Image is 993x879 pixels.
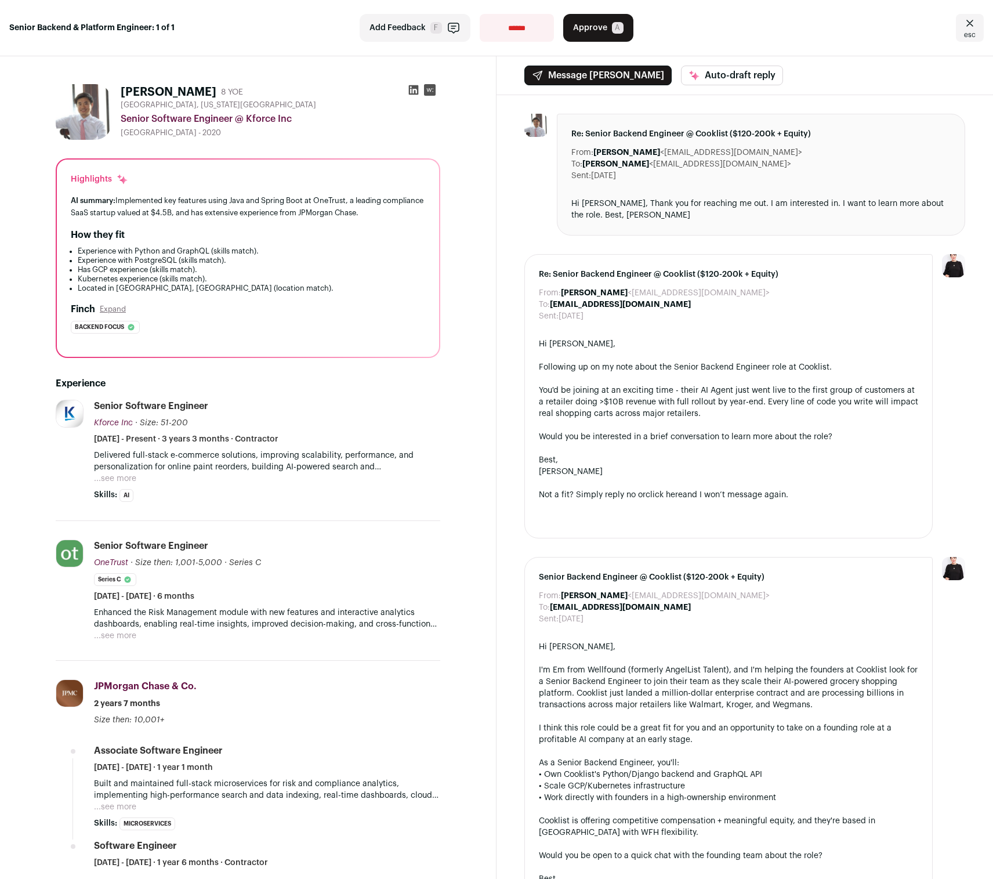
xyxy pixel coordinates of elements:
li: Microservices [119,817,175,830]
b: [PERSON_NAME] [593,149,660,157]
dt: Sent: [539,613,559,625]
div: Highlights [71,173,128,185]
h2: How they fit [71,228,125,242]
div: • Work directly with founders in a high-ownership environment [539,792,918,804]
span: esc [964,30,976,39]
span: [DATE] - [DATE] · 6 months [94,591,194,602]
span: Approve [573,22,607,34]
div: • Scale GCP/Kubernetes infrastructure [539,780,918,792]
span: F [430,22,442,34]
span: [DATE] - [DATE] · 1 year 1 month [94,762,213,773]
b: [PERSON_NAME] [582,160,649,168]
li: Located in [GEOGRAPHIC_DATA], [GEOGRAPHIC_DATA] (location match). [78,284,425,293]
li: Experience with Python and GraphQL (skills match). [78,247,425,256]
span: 2 years 7 months [94,698,160,710]
button: Expand [100,305,126,314]
b: [EMAIL_ADDRESS][DOMAIN_NAME] [550,603,691,612]
span: [GEOGRAPHIC_DATA], [US_STATE][GEOGRAPHIC_DATA] [121,100,316,110]
p: Built and maintained full-stack microservices for risk and compliance analytics, implementing hig... [94,778,440,801]
span: OneTrust [94,559,128,567]
dd: <[EMAIL_ADDRESS][DOMAIN_NAME]> [561,590,770,602]
dt: Sent: [571,170,591,182]
div: [PERSON_NAME] [539,466,918,478]
div: Software Engineer [94,840,177,852]
li: Series C [94,573,136,586]
img: 34fe99e1f9d798ff6cbfb0339134f0c8272b57df393901ded7220d7ab7aa19d0 [56,84,111,140]
div: Implemented key features using Java and Spring Boot at OneTrust, a leading compliance SaaS startu... [71,194,425,219]
span: Size then: 10,001+ [94,716,164,724]
p: Delivered full-stack e-commerce solutions, improving scalability, performance, and personalizatio... [94,450,440,473]
div: I think this role could be a great fit for you and an opportunity to take on a founding role at a... [539,722,918,746]
div: Would you be open to a quick chat with the founding team about the role? [539,850,918,862]
div: Hi [PERSON_NAME], Thank you for reaching me out. I am interested in. I want to learn more about t... [571,198,951,221]
span: JPMorgan Chase & Co. [94,682,197,691]
dt: Sent: [539,310,559,322]
button: ...see more [94,801,136,813]
img: 9240684-medium_jpg [942,557,965,580]
a: click here [646,491,683,499]
div: Would you be interested in a brief conversation to learn more about the role? [539,431,918,443]
li: Experience with PostgreSQL (skills match). [78,256,425,265]
li: Kubernetes experience (skills match). [78,274,425,284]
span: Series C [229,559,261,567]
span: A [612,22,624,34]
div: Senior Software Engineer [94,400,208,413]
h2: Finch [71,302,95,316]
span: AI summary: [71,197,115,204]
img: 1248930ebecb755dab6ec49b9791f0fe550c3c6cac411c4bcb1c40594e2ac76e.jpg [56,540,83,567]
img: dbf1e915ae85f37df3404b4c05d486a3b29b5bae2d38654172e6aa14fae6c07c.jpg [56,680,83,707]
dd: <[EMAIL_ADDRESS][DOMAIN_NAME]> [593,147,802,158]
div: Senior Software Engineer @ Kforce Inc [121,112,440,126]
dd: <[EMAIL_ADDRESS][DOMAIN_NAME]> [582,158,791,170]
strong: Senior Backend & Platform Engineer: 1 of 1 [9,22,175,34]
div: Cooklist is offering competitive compensation + meaningful equity, and they're based in [GEOGRAPH... [539,815,918,838]
div: • Own Cooklist's Python/Django backend and GraphQL API [539,769,918,780]
h1: [PERSON_NAME] [121,84,216,100]
dd: [DATE] [559,613,584,625]
dt: To: [539,602,550,613]
li: Has GCP experience (skills match). [78,265,425,274]
button: Message [PERSON_NAME] [524,66,672,85]
div: Associate Software Engineer [94,744,223,757]
dt: From: [539,287,561,299]
b: [PERSON_NAME] [561,289,628,297]
div: You'd be joining at an exciting time - their AI Agent just went live to the first group of custom... [539,385,918,419]
dt: From: [571,147,593,158]
span: Kforce Inc [94,419,133,427]
span: Re: Senior Backend Engineer @ Cooklist ($120-200k + Equity) [571,128,951,140]
button: ...see more [94,630,136,642]
span: Skills: [94,817,117,829]
span: Skills: [94,489,117,501]
button: ...see more [94,473,136,484]
div: 8 YOE [221,86,243,98]
dt: From: [539,590,561,602]
div: Hi [PERSON_NAME], [539,338,918,350]
span: · [224,557,227,569]
b: [EMAIL_ADDRESS][DOMAIN_NAME] [550,301,691,309]
p: Enhanced the Risk Management module with new features and interactive analytics dashboards, enabl... [94,607,440,630]
span: · Size then: 1,001-5,000 [131,559,222,567]
span: [DATE] - [DATE] · 1 year 6 months · Contractor [94,857,268,869]
img: a2e734a33d3d28358f3fd8a37ebfa2c99cc67d281d6bd381c13518252ba3c4c3.jpg [56,400,83,427]
button: Auto-draft reply [681,66,783,85]
div: Best, [539,454,918,466]
div: As a Senior Backend Engineer, you'll: [539,757,918,769]
div: [GEOGRAPHIC_DATA] - 2020 [121,128,440,138]
h2: Experience [56,377,440,390]
img: 34fe99e1f9d798ff6cbfb0339134f0c8272b57df393901ded7220d7ab7aa19d0 [524,114,548,137]
span: Add Feedback [369,22,426,34]
span: · Size: 51-200 [135,419,188,427]
dt: To: [571,158,582,170]
dd: [DATE] [559,310,584,322]
span: Senior Backend Engineer @ Cooklist ($120-200k + Equity) [539,571,918,583]
li: AI [119,489,133,502]
dd: <[EMAIL_ADDRESS][DOMAIN_NAME]> [561,287,770,299]
b: [PERSON_NAME] [561,592,628,600]
div: Not a fit? Simply reply no or and I won’t message again. [539,489,918,501]
dd: [DATE] [591,170,616,182]
div: Following up on my note about the Senior Backend Engineer role at Cooklist. [539,361,918,373]
div: I'm Em from Wellfound (formerly AngelList Talent), and I'm helping the founders at Cooklist look ... [539,664,918,711]
dt: To: [539,299,550,310]
div: Hi [PERSON_NAME], [539,641,918,653]
button: Approve A [563,14,633,42]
